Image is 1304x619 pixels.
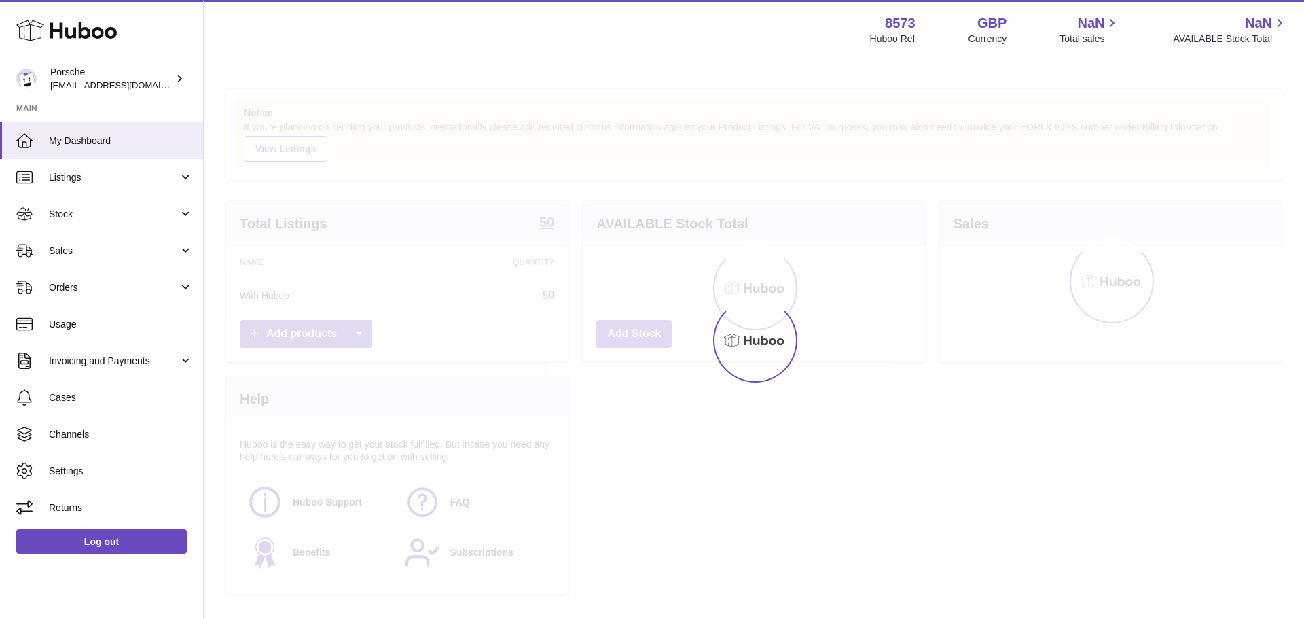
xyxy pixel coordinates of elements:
[49,318,193,331] span: Usage
[49,281,179,294] span: Orders
[49,465,193,478] span: Settings
[1059,33,1120,46] span: Total sales
[1245,14,1272,33] span: NaN
[885,14,916,33] strong: 8573
[49,245,179,258] span: Sales
[977,14,1007,33] strong: GBP
[49,171,179,184] span: Listings
[50,66,173,92] div: Porsche
[16,529,187,554] a: Log out
[1173,14,1288,46] a: NaN AVAILABLE Stock Total
[870,33,916,46] div: Huboo Ref
[1173,33,1288,46] span: AVAILABLE Stock Total
[49,391,193,404] span: Cases
[50,79,200,90] span: [EMAIL_ADDRESS][DOMAIN_NAME]
[49,135,193,147] span: My Dashboard
[1059,14,1120,46] a: NaN Total sales
[49,208,179,221] span: Stock
[49,355,179,368] span: Invoicing and Payments
[16,69,37,89] img: internalAdmin-8573@internal.huboo.com
[968,33,1007,46] div: Currency
[1077,14,1104,33] span: NaN
[49,428,193,441] span: Channels
[49,501,193,514] span: Returns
